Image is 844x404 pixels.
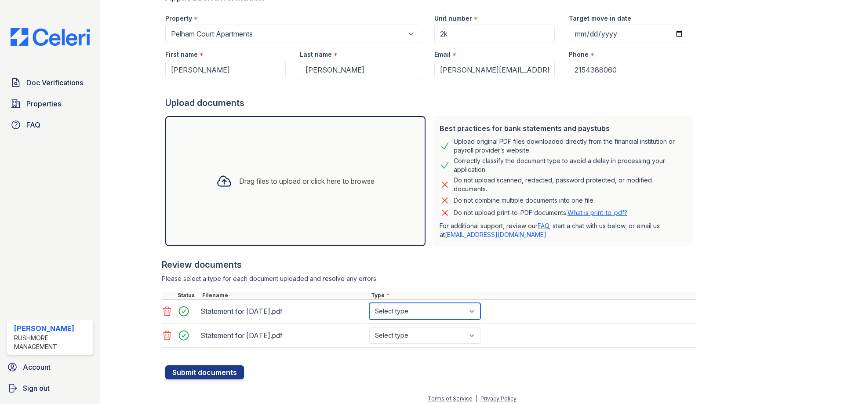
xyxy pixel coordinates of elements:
[434,14,472,23] label: Unit number
[7,95,93,113] a: Properties
[26,120,40,130] span: FAQ
[26,77,83,88] span: Doc Verifications
[23,383,50,393] span: Sign out
[569,14,631,23] label: Target move in date
[200,292,369,299] div: Filename
[26,98,61,109] span: Properties
[434,50,451,59] label: Email
[569,50,589,59] label: Phone
[428,395,473,402] a: Terms of Service
[454,176,686,193] div: Do not upload scanned, redacted, password protected, or modified documents.
[440,222,686,239] p: For additional support, review our , start a chat with us below, or email us at
[454,208,627,217] p: Do not upload print-to-PDF documents.
[454,137,686,155] div: Upload original PDF files downloaded directly from the financial institution or payroll provider’...
[7,116,93,134] a: FAQ
[454,157,686,174] div: Correctly classify the document type to avoid a delay in processing your application.
[480,395,517,402] a: Privacy Policy
[23,362,51,372] span: Account
[4,28,97,46] img: CE_Logo_Blue-a8612792a0a2168367f1c8372b55b34899dd931a85d93a1a3d3e32e68fde9ad4.png
[369,292,696,299] div: Type
[7,74,93,91] a: Doc Verifications
[176,292,200,299] div: Status
[538,222,549,229] a: FAQ
[200,304,366,318] div: Statement for [DATE].pdf
[239,176,375,186] div: Drag files to upload or click here to browse
[454,195,595,206] div: Do not combine multiple documents into one file.
[162,274,696,283] div: Please select a type for each document uploaded and resolve any errors.
[165,50,198,59] label: First name
[568,209,627,216] a: What is print-to-pdf?
[445,231,546,238] a: [EMAIL_ADDRESS][DOMAIN_NAME]
[300,50,332,59] label: Last name
[165,97,696,109] div: Upload documents
[14,334,90,351] div: Rushmore Management
[4,379,97,397] a: Sign out
[162,258,696,271] div: Review documents
[165,365,244,379] button: Submit documents
[476,395,477,402] div: |
[440,123,686,134] div: Best practices for bank statements and paystubs
[4,358,97,376] a: Account
[14,323,90,334] div: [PERSON_NAME]
[200,328,366,342] div: Statement for [DATE].pdf
[165,14,192,23] label: Property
